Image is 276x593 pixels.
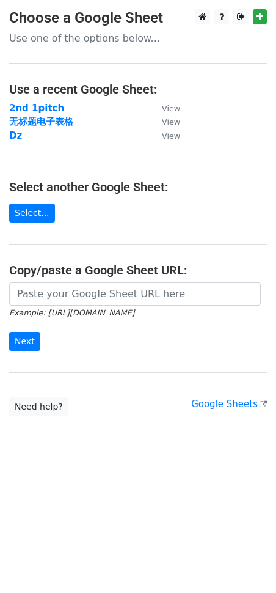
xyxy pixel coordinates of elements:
h4: Select another Google Sheet: [9,180,267,194]
a: Select... [9,204,55,223]
h4: Copy/paste a Google Sheet URL: [9,263,267,278]
a: Dz [9,130,22,141]
small: View [162,117,180,127]
input: Paste your Google Sheet URL here [9,282,261,306]
a: View [150,130,180,141]
a: 2nd 1pitch [9,103,64,114]
small: View [162,104,180,113]
a: View [150,103,180,114]
a: 无标题电子表格 [9,116,73,127]
small: Example: [URL][DOMAIN_NAME] [9,308,134,317]
a: Need help? [9,397,68,416]
input: Next [9,332,40,351]
a: View [150,116,180,127]
a: Google Sheets [191,399,267,410]
p: Use one of the options below... [9,32,267,45]
h3: Choose a Google Sheet [9,9,267,27]
h4: Use a recent Google Sheet: [9,82,267,97]
small: View [162,131,180,141]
